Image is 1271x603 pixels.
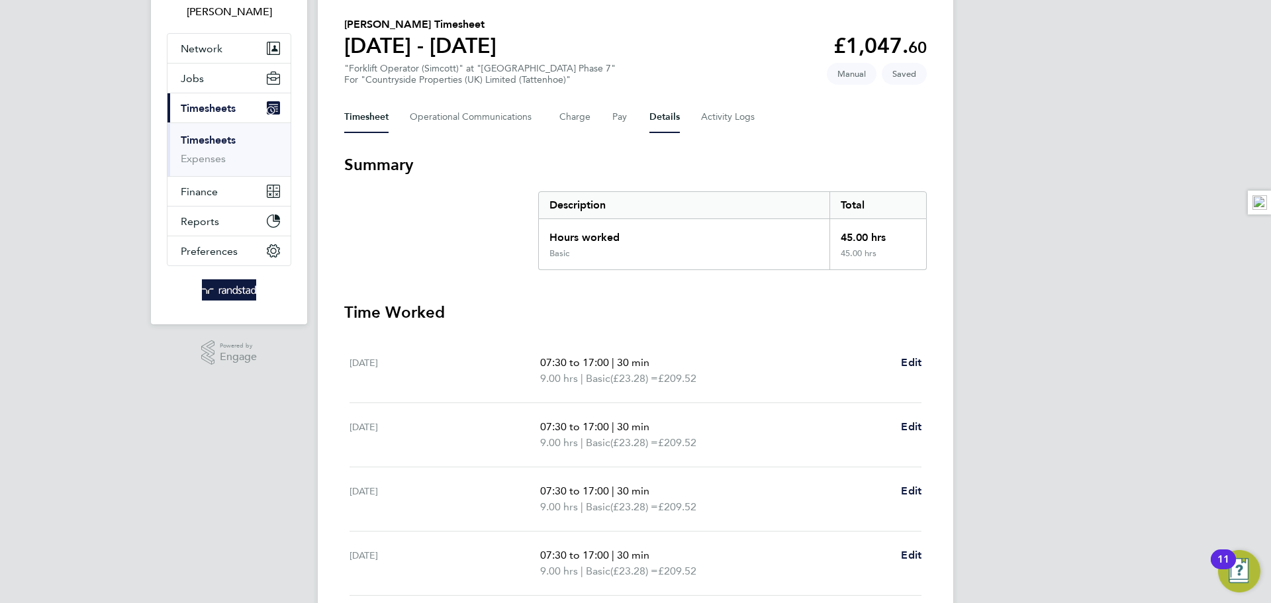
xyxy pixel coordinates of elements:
button: Finance [167,177,291,206]
div: [DATE] [350,355,540,387]
button: Jobs [167,64,291,93]
a: Edit [901,355,921,371]
span: (£23.28) = [610,372,658,385]
span: | [612,420,614,433]
span: Preferences [181,245,238,257]
button: Activity Logs [701,101,757,133]
span: 30 min [617,485,649,497]
span: £209.52 [658,500,696,513]
div: [DATE] [350,419,540,451]
button: Reports [167,207,291,236]
h3: Time Worked [344,302,927,323]
a: Edit [901,419,921,435]
span: This timesheet was manually created. [827,63,876,85]
span: Basic [586,435,610,451]
button: Timesheets [167,93,291,122]
div: Timesheets [167,122,291,176]
div: Summary [538,191,927,270]
span: | [612,356,614,369]
span: £209.52 [658,436,696,449]
span: 9.00 hrs [540,436,578,449]
span: 07:30 to 17:00 [540,356,609,369]
a: Edit [901,483,921,499]
button: Timesheet [344,101,389,133]
div: Description [539,192,829,218]
button: Network [167,34,291,63]
span: 9.00 hrs [540,565,578,577]
span: Powered by [220,340,257,351]
a: Powered byEngage [201,340,258,365]
button: Pay [612,101,628,133]
button: Open Resource Center, 11 new notifications [1218,550,1260,592]
button: Preferences [167,236,291,265]
span: 30 min [617,356,649,369]
span: 07:30 to 17:00 [540,420,609,433]
img: randstad-logo-retina.png [202,279,257,301]
span: Network [181,42,222,55]
div: "Forklift Operator (Simcott)" at "[GEOGRAPHIC_DATA] Phase 7" [344,63,616,85]
a: Edit [901,547,921,563]
span: Reports [181,215,219,228]
span: 9.00 hrs [540,372,578,385]
div: Total [829,192,926,218]
span: Jobs [181,72,204,85]
a: Go to home page [167,279,291,301]
span: (£23.28) = [610,436,658,449]
span: £209.52 [658,372,696,385]
button: Charge [559,101,591,133]
span: Finance [181,185,218,198]
span: Engage [220,351,257,363]
span: Edit [901,420,921,433]
span: Basic [586,563,610,579]
span: (£23.28) = [610,565,658,577]
span: Timesheets [181,102,236,115]
span: | [581,436,583,449]
span: | [612,549,614,561]
span: Edit [901,356,921,369]
span: This timesheet is Saved. [882,63,927,85]
span: 60 [908,38,927,57]
span: | [581,565,583,577]
h2: [PERSON_NAME] Timesheet [344,17,496,32]
a: Expenses [181,152,226,165]
div: 11 [1217,559,1229,577]
div: For "Countryside Properties (UK) Limited (Tattenhoe)" [344,74,616,85]
div: [DATE] [350,547,540,579]
span: 07:30 to 17:00 [540,549,609,561]
span: Basic [586,371,610,387]
span: 9.00 hrs [540,500,578,513]
span: 30 min [617,420,649,433]
div: [DATE] [350,483,540,515]
span: (£23.28) = [610,500,658,513]
div: Basic [549,248,569,259]
a: Timesheets [181,134,236,146]
app-decimal: £1,047. [833,33,927,58]
button: Operational Communications [410,101,538,133]
span: 07:30 to 17:00 [540,485,609,497]
button: Details [649,101,680,133]
div: 45.00 hrs [829,219,926,248]
span: £209.52 [658,565,696,577]
span: Russell Kerley [167,4,291,20]
span: | [581,372,583,385]
span: 30 min [617,549,649,561]
div: 45.00 hrs [829,248,926,269]
h3: Summary [344,154,927,175]
span: | [581,500,583,513]
span: | [612,485,614,497]
span: Edit [901,485,921,497]
h1: [DATE] - [DATE] [344,32,496,59]
span: Basic [586,499,610,515]
span: Edit [901,549,921,561]
div: Hours worked [539,219,829,248]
